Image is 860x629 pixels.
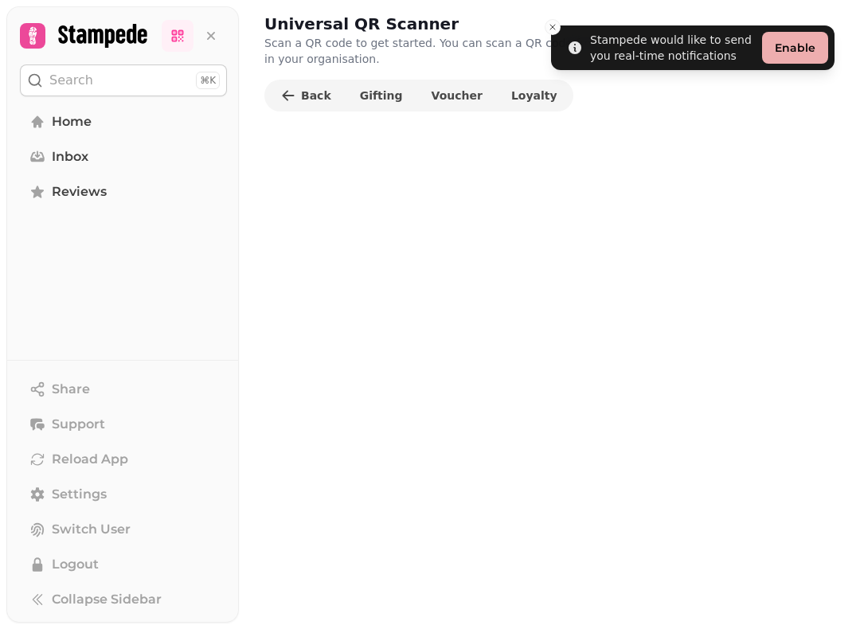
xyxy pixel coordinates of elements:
[52,415,105,434] span: Support
[20,106,227,138] a: Home
[52,555,99,574] span: Logout
[20,176,227,208] a: Reviews
[498,83,570,108] button: Loyalty
[52,380,90,399] span: Share
[52,590,162,609] span: Collapse Sidebar
[20,141,227,173] a: Inbox
[762,32,828,64] button: Enable
[360,90,403,101] span: Gifting
[52,147,88,166] span: Inbox
[20,64,227,96] button: Search⌘K
[20,443,227,475] button: Reload App
[268,83,344,108] button: Back
[196,72,220,89] div: ⌘K
[52,485,107,504] span: Settings
[20,514,227,545] button: Switch User
[20,408,227,440] button: Support
[52,450,128,469] span: Reload App
[20,584,227,615] button: Collapse Sidebar
[49,71,93,90] p: Search
[264,35,672,67] p: Scan a QR code to get started. You can scan a QR code from any venue in your organisation.
[20,373,227,405] button: Share
[347,83,416,108] button: Gifting
[432,90,483,101] span: Voucher
[52,182,107,201] span: Reviews
[590,32,756,64] div: Stampede would like to send you real-time notifications
[545,19,561,35] button: Close toast
[52,112,92,131] span: Home
[511,90,557,101] span: Loyalty
[20,479,227,510] a: Settings
[52,520,131,539] span: Switch User
[264,13,570,35] h2: Universal QR Scanner
[419,83,495,108] button: Voucher
[301,90,331,101] span: Back
[20,549,227,580] button: Logout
